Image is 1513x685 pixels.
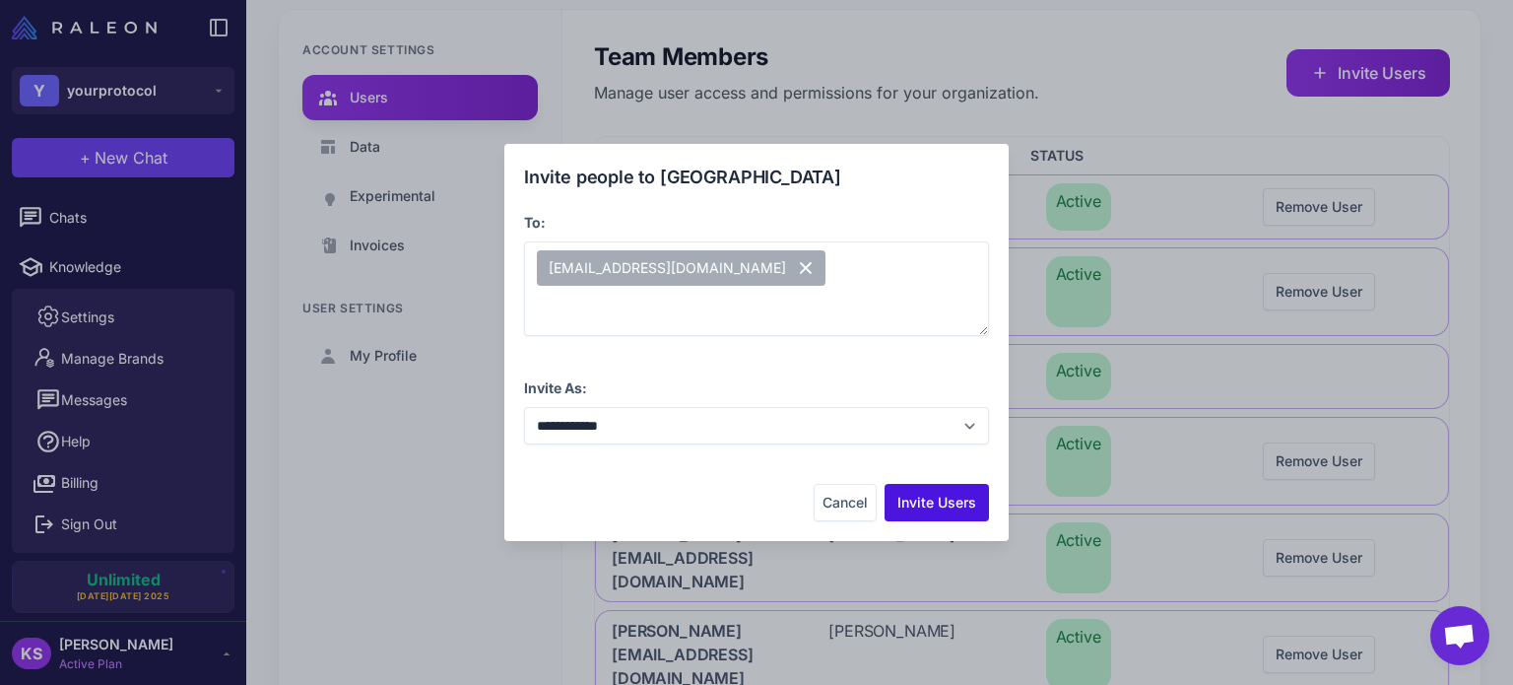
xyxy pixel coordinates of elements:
[814,484,877,521] button: Cancel
[537,250,825,286] span: [EMAIL_ADDRESS][DOMAIN_NAME]
[524,379,587,396] label: Invite As:
[1430,606,1489,665] div: Open chat
[524,164,989,190] div: Invite people to [GEOGRAPHIC_DATA]
[524,214,546,231] label: To:
[885,484,989,521] button: Invite Users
